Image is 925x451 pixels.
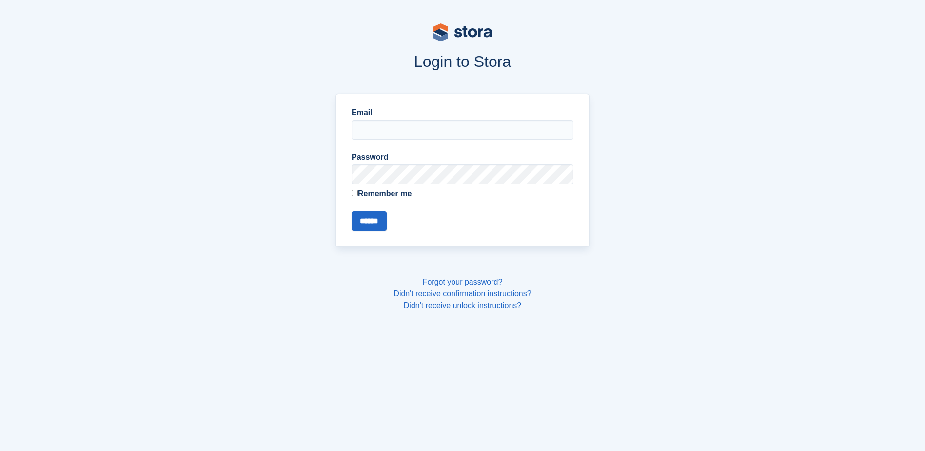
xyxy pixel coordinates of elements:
[394,289,531,298] a: Didn't receive confirmation instructions?
[352,188,573,200] label: Remember me
[423,278,503,286] a: Forgot your password?
[404,301,521,309] a: Didn't receive unlock instructions?
[352,107,573,119] label: Email
[433,23,492,41] img: stora-logo-53a41332b3708ae10de48c4981b4e9114cc0af31d8433b30ea865607fb682f29.svg
[352,190,358,196] input: Remember me
[150,53,776,70] h1: Login to Stora
[352,151,573,163] label: Password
